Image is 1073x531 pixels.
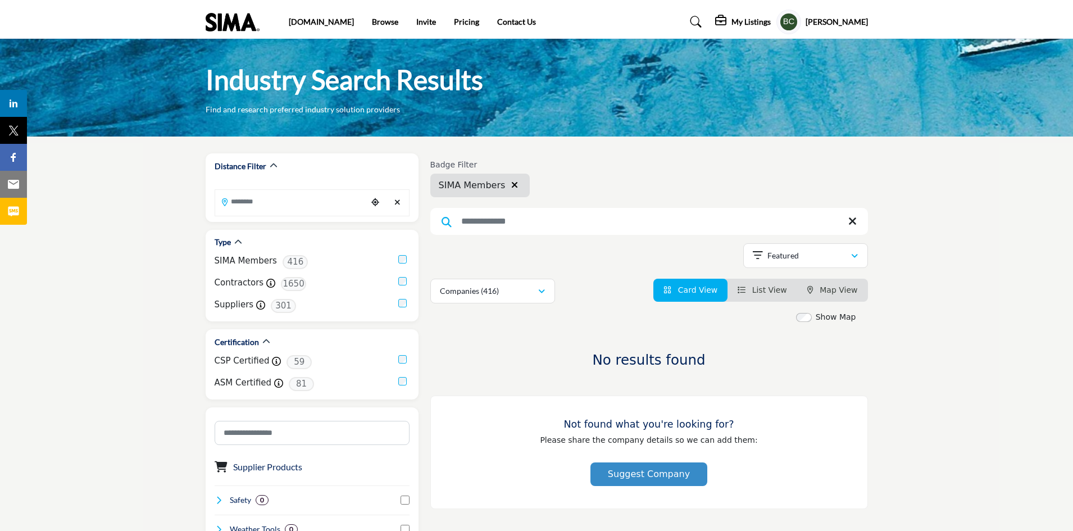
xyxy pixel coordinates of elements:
button: Show hide supplier dropdown [776,10,801,34]
span: Please share the company details so we can add them: [540,435,757,444]
b: 0 [260,496,264,504]
span: 59 [287,355,312,369]
input: Suppliers checkbox [398,299,407,307]
h2: Distance Filter [215,161,266,172]
label: SIMA Members [215,255,277,267]
a: Contact Us [497,17,536,26]
input: Search Category [215,421,410,445]
h4: Safety: Safety refers to the measures, practices, and protocols implemented to protect individual... [230,494,251,506]
input: ASM Certified checkbox [398,377,407,385]
li: Card View [653,279,728,302]
span: 81 [289,377,314,391]
a: Search [679,13,709,31]
h3: No results found [430,352,868,368]
h5: [PERSON_NAME] [806,16,868,28]
button: Featured [743,243,868,268]
div: 0 Results For Safety [256,495,269,505]
span: Card View [678,285,717,294]
h2: Type [215,237,231,248]
input: Contractors checkbox [398,277,407,285]
label: Suppliers [215,298,254,311]
input: Selected SIMA Members checkbox [398,255,407,264]
a: Invite [416,17,436,26]
div: Choose your current location [367,190,384,215]
span: 301 [271,299,296,313]
h1: Industry Search Results [206,62,483,97]
span: Suggest Company [608,469,690,479]
h3: Not found what you're looking for? [453,419,845,430]
p: Find and research preferred industry solution providers [206,104,400,115]
li: List View [728,279,797,302]
a: [DOMAIN_NAME] [289,17,354,26]
li: Map View [797,279,868,302]
div: My Listings [715,15,771,29]
a: Browse [372,17,398,26]
button: Supplier Products [233,460,302,474]
button: Suggest Company [590,462,707,486]
div: Clear search location [389,190,406,215]
a: View Card [663,285,717,294]
input: CSP Certified checkbox [398,355,407,364]
h5: My Listings [731,17,771,27]
a: Pricing [454,17,479,26]
input: Select Safety checkbox [401,496,410,505]
span: Map View [820,285,857,294]
span: 416 [283,255,308,269]
button: Companies (416) [430,279,555,303]
span: List View [752,285,787,294]
h6: Badge Filter [430,160,530,170]
label: Contractors [215,276,264,289]
label: Show Map [816,311,856,323]
span: 1650 [281,277,306,291]
p: Featured [767,250,799,261]
input: Search Location [215,190,367,212]
a: View List [738,285,787,294]
label: ASM Certified [215,376,272,389]
img: Site Logo [206,13,265,31]
span: SIMA Members [439,179,506,192]
input: Search Keyword [430,208,868,235]
h2: Certification [215,337,259,348]
p: Companies (416) [440,285,499,297]
label: CSP Certified [215,355,270,367]
a: Map View [807,285,858,294]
